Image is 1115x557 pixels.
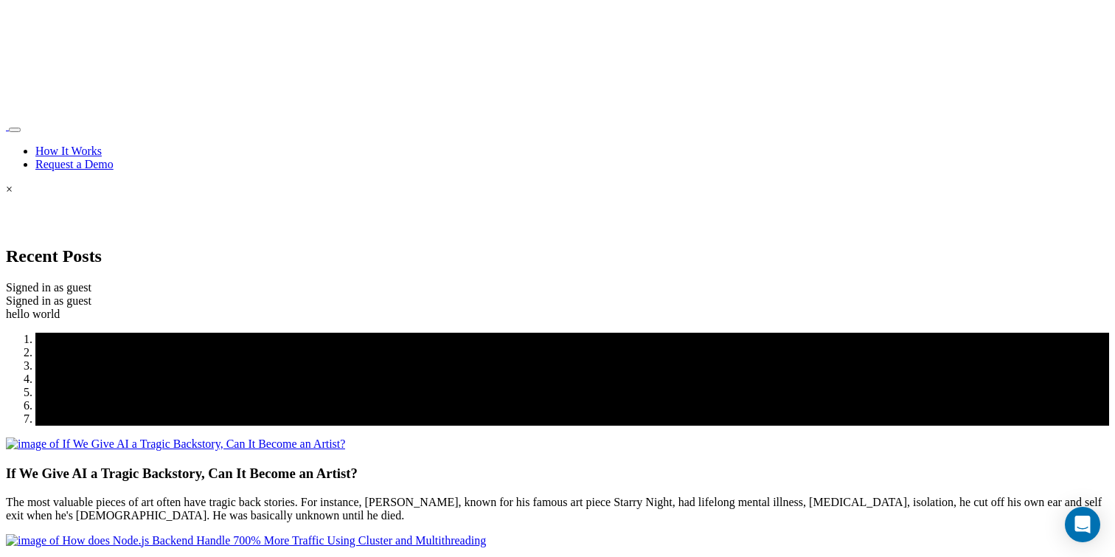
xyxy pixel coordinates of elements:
a: How It Works [35,145,102,157]
p: The most valuable pieces of art often have tragic back stories. For instance, [PERSON_NAME], know... [6,496,1109,522]
button: Toggle navigation [9,128,21,132]
img: image of If We Give AI a Tragic Backstory, Can It Become an Artist? [6,437,345,451]
h2: Recent Posts [6,211,1109,266]
div: × [6,183,1109,196]
img: image of How does Node.js Backend Handle 700% More Traffic Using Cluster and Multithreading [6,534,486,547]
a: Request a Demo [35,158,114,170]
div: Open Intercom Messenger [1065,507,1100,542]
div: Signed in as guest [6,294,1109,308]
div: hello world [6,308,1109,321]
h3: If We Give AI a Tragic Backstory, Can It Become an Artist? [6,466,1109,482]
div: Signed in as guest [6,281,1109,294]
